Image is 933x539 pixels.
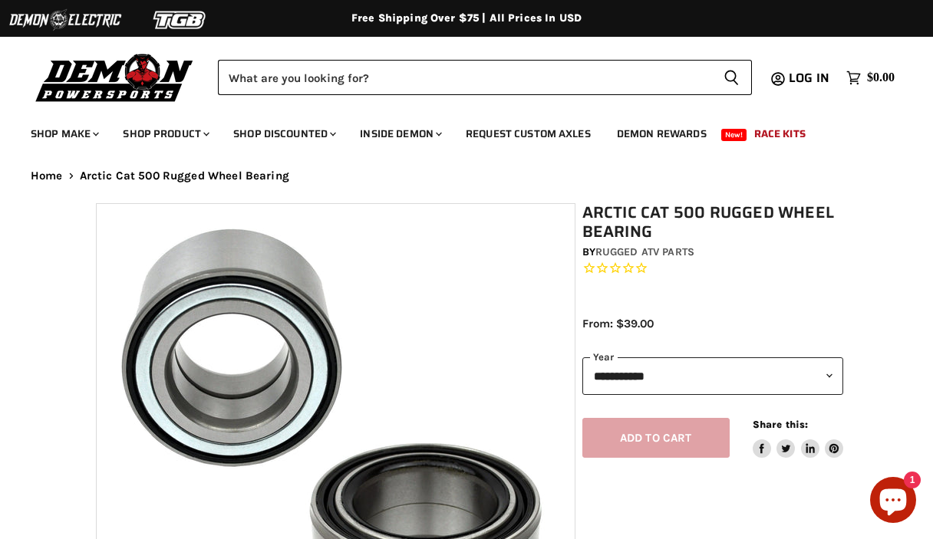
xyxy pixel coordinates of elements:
[753,419,808,430] span: Share this:
[582,317,654,330] span: From: $39.00
[19,118,108,150] a: Shop Make
[867,71,895,85] span: $0.00
[605,118,718,150] a: Demon Rewards
[348,118,451,150] a: Inside Demon
[721,129,747,141] span: New!
[123,5,238,35] img: TGB Logo 2
[31,169,63,182] a: Home
[111,118,219,150] a: Shop Product
[80,169,289,182] span: Arctic Cat 500 Rugged Wheel Bearing
[839,67,902,89] a: $0.00
[582,244,844,261] div: by
[218,60,711,95] input: Search
[782,71,839,85] a: Log in
[19,112,891,150] ul: Main menu
[595,245,694,258] a: Rugged ATV Parts
[789,68,829,87] span: Log in
[582,261,844,277] span: Rated 0.0 out of 5 stars 0 reviews
[582,357,844,395] select: year
[743,118,817,150] a: Race Kits
[218,60,752,95] form: Product
[8,5,123,35] img: Demon Electric Logo 2
[31,50,199,104] img: Demon Powersports
[582,203,844,242] h1: Arctic Cat 500 Rugged Wheel Bearing
[222,118,345,150] a: Shop Discounted
[753,418,844,458] aside: Share this:
[865,477,921,527] inbox-online-store-chat: Shopify online store chat
[711,60,752,95] button: Search
[454,118,602,150] a: Request Custom Axles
